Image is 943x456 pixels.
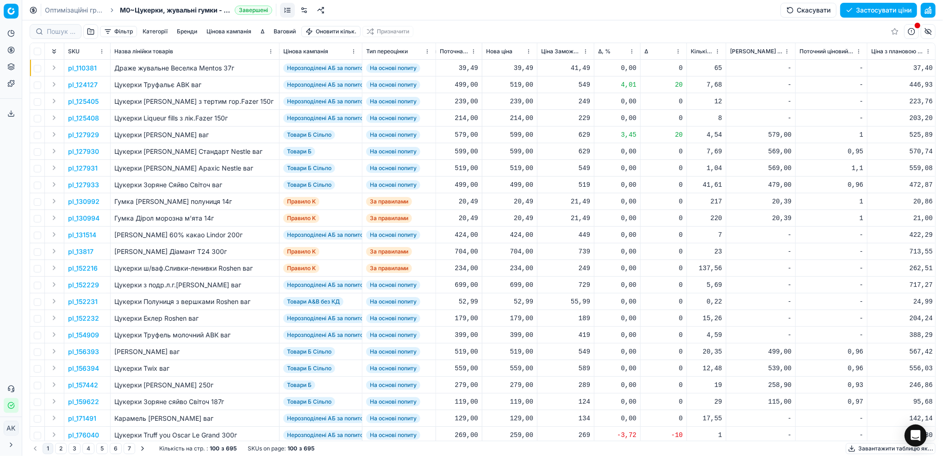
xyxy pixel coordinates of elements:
button: Expand [49,146,60,157]
p: pl_157442 [68,380,98,390]
button: pl_127929 [68,130,99,139]
div: 39,49 [440,63,478,73]
div: Цукерки Зоряне Сяйво Світоч ваг [114,180,275,190]
p: pl_125405 [68,97,99,106]
div: Цукерки Еклер Roshen ваг [114,314,275,323]
span: Тип переоцінки [366,48,408,55]
div: 217 [691,197,722,206]
div: 7,68 [691,80,722,89]
div: 12 [691,97,722,106]
strong: 100 [287,445,297,452]
div: 0,00 [598,197,637,206]
div: 0,00 [598,230,637,240]
div: 20,86 [871,197,933,206]
button: Expand [49,95,60,107]
div: 569,00 [730,147,792,156]
div: 579,00 [730,130,792,139]
button: pl_130992 [68,197,100,206]
div: 20,49 [440,197,478,206]
span: Поточна ціна [440,48,469,55]
button: Expand [49,429,60,440]
button: 3 [69,443,81,454]
p: pl_156393 [68,347,99,356]
p: pl_13817 [68,247,94,256]
div: 239,00 [440,97,478,106]
div: 0 [644,197,683,206]
div: 7 [691,230,722,240]
div: - [799,97,863,106]
button: Expand [49,229,60,240]
div: 0 [644,230,683,240]
div: 1,1 [799,164,863,173]
span: Нерозподілені АБ за попитом [283,314,371,323]
div: 0,00 [598,147,637,156]
button: Expand [49,262,60,273]
div: 0,00 [598,264,637,273]
button: Expand [49,212,60,223]
button: Призначити [362,26,413,37]
div: 21,49 [541,214,590,223]
div: 39,49 [486,63,533,73]
div: Гумка [PERSON_NAME] полуниця 14г [114,197,275,206]
span: M0~Цукерки, жувальні гумки - tier_1Завершені [120,6,272,15]
span: На основі попиту [366,147,420,156]
div: 599,00 [486,130,533,139]
span: SKU [68,48,80,55]
div: 52,99 [486,297,533,306]
div: - [799,247,863,256]
button: pl_127933 [68,180,99,190]
div: Гумка Дірол морозна м’ята 14г [114,214,275,223]
span: За правилами [366,264,412,273]
div: 570,74 [871,147,933,156]
span: Правило K [283,214,319,223]
p: pl_159622 [68,397,99,406]
button: Expand [49,129,60,140]
div: Цукерки з подр.л.г.[PERSON_NAME] ваг [114,280,275,290]
span: Δ [644,48,648,55]
span: Нерозподілені АБ за попитом [283,97,371,106]
div: 20 [644,80,683,89]
p: pl_152232 [68,314,99,323]
button: Фільтр [100,26,137,37]
button: Expand [49,312,60,323]
div: 499,00 [486,180,533,190]
div: 214,00 [486,114,533,123]
button: Бренди [173,26,201,37]
div: 4,54 [691,130,722,139]
button: Expand [49,379,60,390]
div: 499,00 [440,80,478,89]
button: pl_171491 [68,414,96,423]
span: На основі попиту [366,297,420,306]
div: 0,96 [799,180,863,190]
div: 0 [644,180,683,190]
div: 239,00 [486,97,533,106]
div: 41,49 [541,63,590,73]
div: 23 [691,247,722,256]
nav: breadcrumb [45,6,272,15]
p: pl_127931 [68,164,98,173]
div: Цукерки [PERSON_NAME] Стандарт Nestle ваг [114,147,275,156]
span: На основі попиту [366,130,420,139]
span: Правило K [283,247,319,256]
div: 0 [644,164,683,173]
div: 20,49 [440,214,478,223]
span: Правило K [283,197,319,206]
div: 424,00 [486,230,533,240]
a: Оптимізаційні групи [45,6,104,15]
button: Expand [49,396,60,407]
div: 519,00 [486,164,533,173]
div: 1 [799,130,863,139]
span: Правило K [283,264,319,273]
button: pl_131514 [68,230,96,240]
button: Expand [49,179,60,190]
button: Expand [49,346,60,357]
div: 0,00 [598,164,637,173]
p: pl_152229 [68,280,99,290]
p: pl_152231 [68,297,98,306]
div: - [799,280,863,290]
div: - [730,97,792,106]
div: 0 [644,97,683,106]
div: - [799,297,863,306]
button: Категорії [139,26,171,37]
p: pl_154909 [68,330,99,340]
